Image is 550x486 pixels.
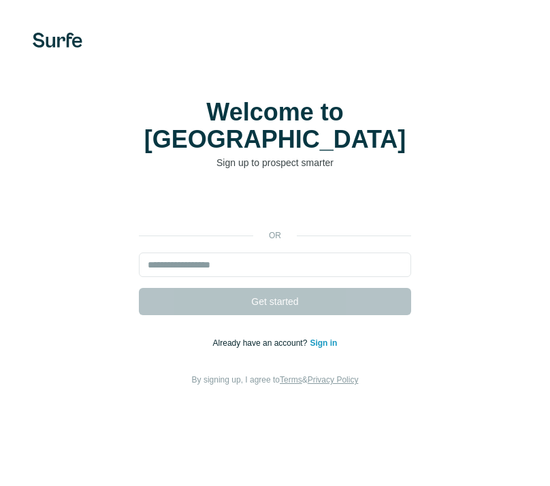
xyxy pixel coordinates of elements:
[139,99,411,153] h1: Welcome to [GEOGRAPHIC_DATA]
[213,338,310,348] span: Already have an account?
[308,375,359,385] a: Privacy Policy
[139,156,411,169] p: Sign up to prospect smarter
[253,229,297,242] p: or
[132,190,418,220] iframe: Sign in with Google Button
[280,375,302,385] a: Terms
[270,14,536,152] iframe: Sign in with Google Dialog
[33,33,82,48] img: Surfe's logo
[310,338,337,348] a: Sign in
[192,375,359,385] span: By signing up, I agree to &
